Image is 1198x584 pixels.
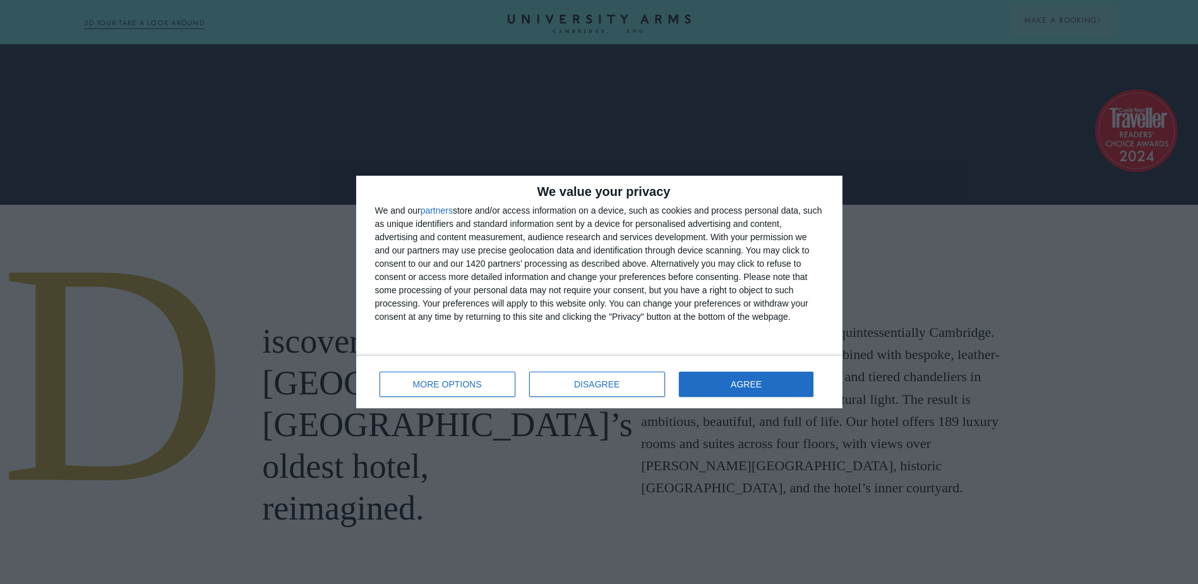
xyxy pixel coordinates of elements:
span: AGREE [731,380,762,389]
div: We and our store and/or access information on a device, such as cookies and process personal data... [375,204,824,324]
button: MORE OPTIONS [380,372,515,397]
button: DISAGREE [529,372,665,397]
button: AGREE [679,372,814,397]
button: partners [421,206,453,215]
span: DISAGREE [574,380,620,389]
span: MORE OPTIONS [413,380,482,389]
h2: We value your privacy [375,185,824,198]
div: qc-cmp2-ui [356,176,842,408]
